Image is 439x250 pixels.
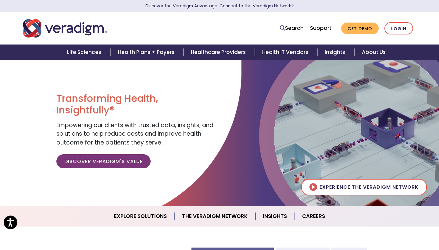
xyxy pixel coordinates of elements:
[310,24,331,32] a: Support
[384,22,413,35] a: Login
[175,209,255,224] a: The Veradigm Network
[291,3,294,9] span: Learn More
[341,23,379,34] a: Get Demo
[56,154,151,168] a: Discover Veradigm's Value
[255,45,317,60] a: Health IT Vendors
[184,45,255,60] a: Healthcare Providers
[23,18,107,38] img: Veradigm logo
[111,45,184,60] a: Health Plans + Payers
[295,209,332,224] a: Careers
[56,93,215,116] h1: Transforming Health, Insightfully®
[56,121,213,147] span: Empowering our clients with trusted data, insights, and solutions to help reduce costs and improv...
[60,45,110,60] a: Life Sciences
[355,45,393,60] a: About Us
[145,3,294,9] a: Discover the Veradigm Advantage: Connect to the Veradigm NetworkLearn More
[107,209,175,224] a: Explore Solutions
[280,24,304,32] a: Search
[317,45,354,60] a: Insights
[255,209,295,224] a: Insights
